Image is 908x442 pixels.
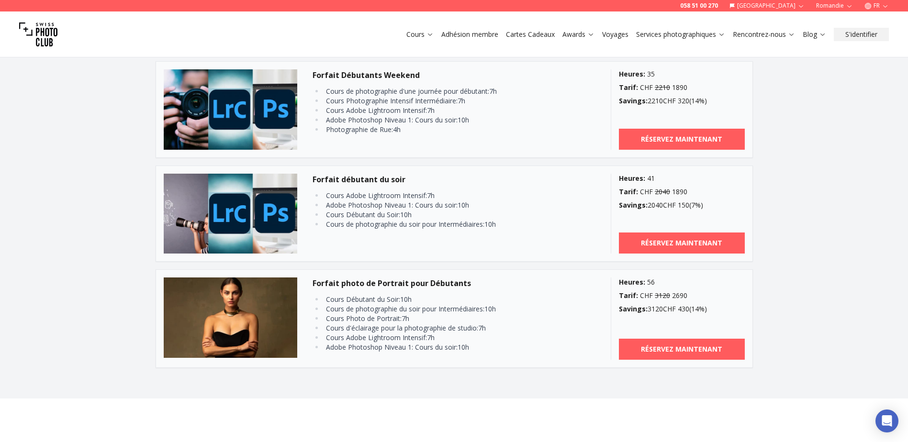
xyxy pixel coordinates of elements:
[324,115,561,125] li: Adobe Photoshop Niveau 1: Cours du soir : 10 h
[619,291,638,300] b: Tarif :
[655,187,670,196] span: 2040
[406,30,434,39] a: Cours
[598,28,632,41] button: Voyages
[803,30,826,39] a: Blog
[641,344,722,354] b: RÉSERVEZ MAINTENANT
[324,191,561,200] li: Cours Adobe Lightroom Intensif : 7 h
[729,28,799,41] button: Rencontrez-nous
[19,15,57,54] img: Swiss photo club
[619,277,645,287] b: Heures :
[641,134,722,144] b: RÉSERVEZ MAINTENANT
[641,238,722,247] b: RÉSERVEZ MAINTENANT
[502,28,559,41] button: Cartes Cadeaux
[506,30,555,39] a: Cartes Cadeaux
[324,87,561,96] li: Cours de photographie d'une journée pour débutant : 7 h
[324,210,561,220] li: Cours Débutant du Soir : 10 h
[834,28,889,41] button: S'identifier
[562,30,594,39] a: Awards
[619,96,745,106] div: 2210 CHF 320 ( 14 %)
[437,28,502,41] button: Adhésion membre
[619,83,745,92] div: CHF 1890
[632,28,729,41] button: Services photographiques
[619,277,745,287] div: 56
[875,409,898,432] div: Open Intercom Messenger
[324,96,561,106] li: Cours Photographie Intensif Intermédiaire : 7 h
[324,106,561,115] li: Cours Adobe Lightroom Intensif : 7 h
[619,232,745,254] a: RÉSERVEZ MAINTENANT
[324,314,561,323] li: Cours Photo de Portrait : 7 h
[619,304,745,314] div: 3120 CHF 430 ( 14 %)
[619,174,745,183] div: 41
[619,69,745,79] div: 35
[619,129,745,150] a: RÉSERVEZ MAINTENANT
[733,30,795,39] a: Rencontrez-nous
[164,69,298,150] img: Forfait Débutants Weekend
[619,187,638,196] b: Tarif :
[619,96,648,105] b: Savings :
[324,220,561,229] li: Cours de photographie du soir pour Intermédiaires : 10 h
[619,187,745,197] div: CHF 1890
[619,83,638,92] b: Tarif :
[313,277,595,289] h3: Forfait photo de Portrait pour Débutants
[164,277,298,358] img: Forfait photo de Portrait pour Débutants
[799,28,830,41] button: Blog
[602,30,628,39] a: Voyages
[619,174,645,183] b: Heures :
[680,2,718,10] a: 058 51 00 270
[619,200,648,210] b: Savings :
[619,291,745,300] div: CHF 2690
[559,28,598,41] button: Awards
[324,125,561,134] li: Photographie de Rue : 4 h
[313,69,595,81] h3: Forfait Débutants Weekend
[619,200,745,210] div: 2040 CHF 150 ( 7 %)
[324,333,561,343] li: Cours Adobe Lightroom Intensif : 7 h
[655,291,670,300] span: 3120
[636,30,725,39] a: Services photographiques
[164,174,298,254] img: Forfait débutant du soir
[403,28,437,41] button: Cours
[324,200,561,210] li: Adobe Photoshop Niveau 1: Cours du soir : 10 h
[313,174,595,185] h3: Forfait débutant du soir
[324,295,561,304] li: Cours Débutant du Soir : 10 h
[619,339,745,360] a: RÉSERVEZ MAINTENANT
[324,323,561,333] li: Cours d'éclairage pour la photographie de studio : 7 h
[655,83,670,92] span: 2210
[619,304,648,313] b: Savings :
[324,304,561,314] li: Cours de photographie du soir pour Intermédiaires : 10 h
[324,343,561,352] li: Adobe Photoshop Niveau 1: Cours du soir : 10 h
[441,30,498,39] a: Adhésion membre
[619,69,645,78] b: Heures :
